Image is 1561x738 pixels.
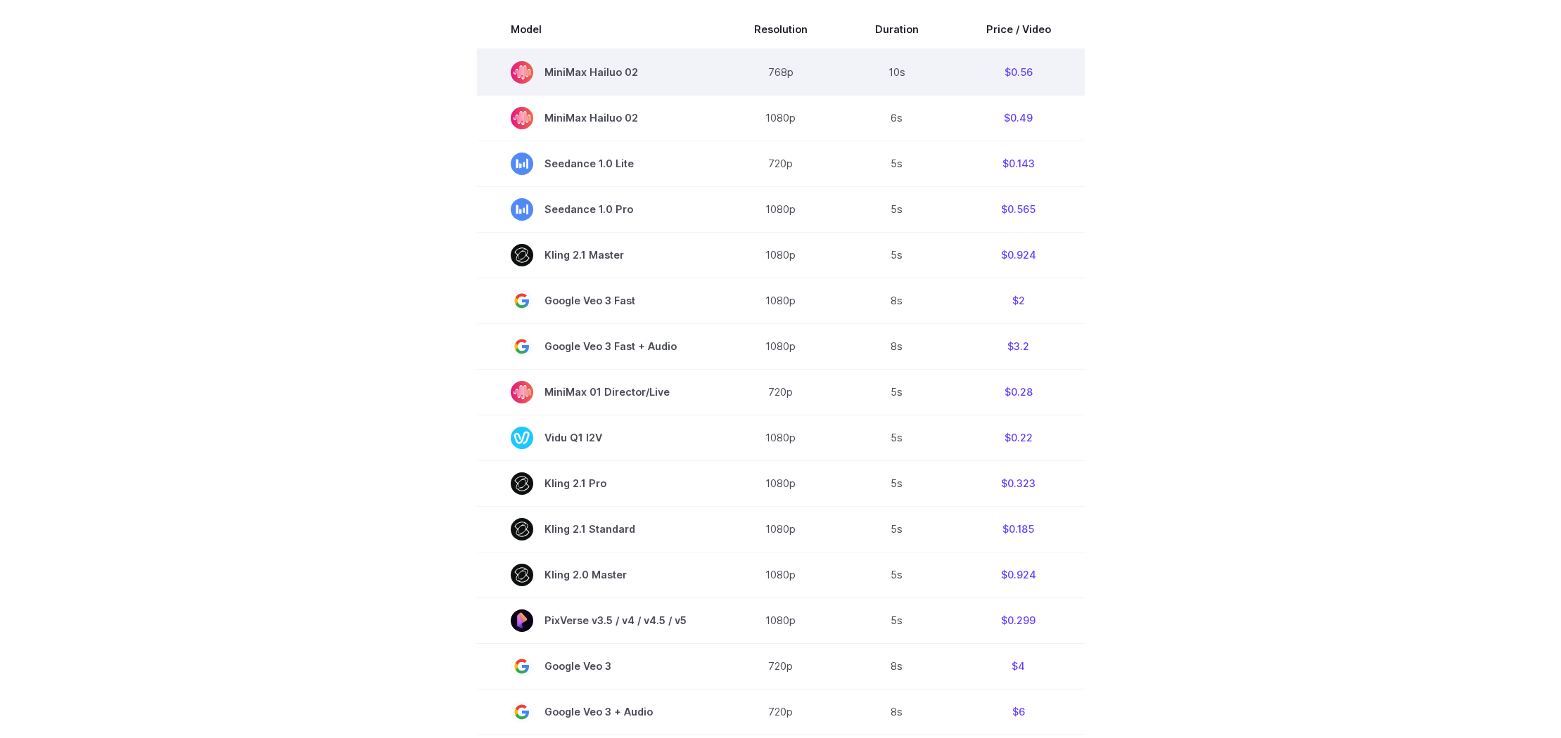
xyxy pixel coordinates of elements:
td: $0.924 [952,232,1085,278]
th: Duration [841,10,952,49]
td: 5s [841,460,952,506]
span: Google Veo 3 Fast + Audio [511,335,687,358]
td: 1080p [720,232,841,278]
td: $3.2 [952,323,1085,369]
span: Kling 2.1 Standard [511,518,687,540]
td: 1080p [720,506,841,552]
td: 720p [720,141,841,186]
td: 5s [841,506,952,552]
td: 1080p [720,460,841,506]
td: 720p [720,643,841,689]
td: $4 [952,643,1085,689]
span: PixVerse v3.5 / v4 / v4.5 / v5 [511,609,687,632]
th: Model [477,10,720,49]
td: 5s [841,597,952,643]
td: 5s [841,232,952,278]
td: $0.56 [952,49,1085,96]
td: $0.299 [952,597,1085,643]
td: 5s [841,552,952,597]
td: 5s [841,415,952,460]
span: Google Veo 3 [511,655,687,678]
td: 1080p [720,186,841,232]
td: 5s [841,141,952,186]
td: $0.185 [952,506,1085,552]
td: 1080p [720,95,841,141]
td: $0.924 [952,552,1085,597]
td: 1080p [720,415,841,460]
td: 720p [720,369,841,415]
td: $6 [952,689,1085,734]
span: Kling 2.1 Pro [511,472,687,495]
td: 8s [841,643,952,689]
td: 5s [841,186,952,232]
td: 8s [841,689,952,734]
th: Resolution [720,10,841,49]
span: MiniMax Hailuo 02 [511,107,687,129]
span: Google Veo 3 Fast [511,290,687,312]
td: 1080p [720,552,841,597]
td: 8s [841,278,952,323]
td: $0.22 [952,415,1085,460]
td: 10s [841,49,952,96]
span: MiniMax Hailuo 02 [511,61,687,84]
span: Google Veo 3 + Audio [511,701,687,723]
span: Seedance 1.0 Lite [511,153,687,175]
td: 6s [841,95,952,141]
td: 5s [841,369,952,415]
span: Vidu Q1 I2V [511,427,687,449]
span: Seedance 1.0 Pro [511,198,687,221]
td: $0.565 [952,186,1085,232]
td: $0.143 [952,141,1085,186]
td: 768p [720,49,841,96]
td: $0.28 [952,369,1085,415]
td: 1080p [720,278,841,323]
td: 8s [841,323,952,369]
td: 720p [720,689,841,734]
span: Kling 2.0 Master [511,564,687,586]
td: $2 [952,278,1085,323]
td: 1080p [720,597,841,643]
span: MiniMax 01 Director/Live [511,381,687,403]
th: Price / Video [952,10,1085,49]
td: $0.323 [952,460,1085,506]
td: $0.49 [952,95,1085,141]
span: Kling 2.1 Master [511,244,687,266]
td: 1080p [720,323,841,369]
